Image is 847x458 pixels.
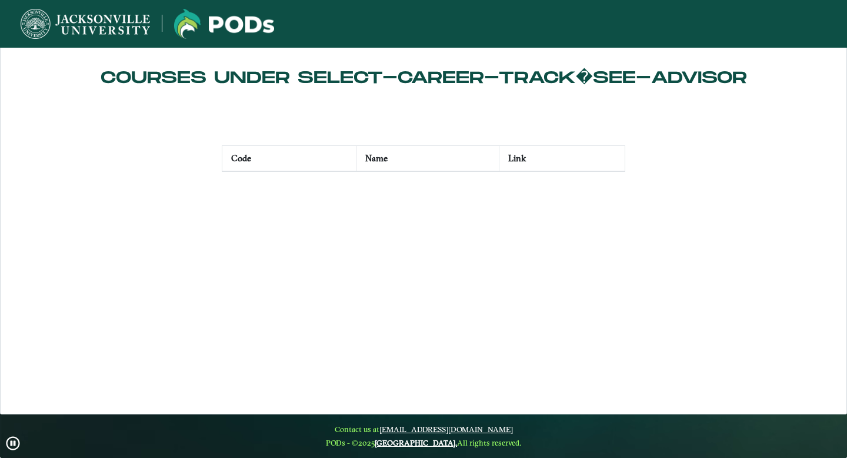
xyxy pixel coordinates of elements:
a: [EMAIL_ADDRESS][DOMAIN_NAME] [379,424,513,434]
th: Name [356,145,499,171]
img: Jacksonville University logo [21,9,150,39]
th: Link [499,145,625,171]
a: [GEOGRAPHIC_DATA]. [375,438,457,447]
img: Jacksonville University logo [174,9,274,39]
h2: Courses under select-career-track�see-advisor [11,68,836,88]
span: PODs - ©2025 All rights reserved. [326,438,521,447]
span: Contact us at [326,424,521,434]
th: Code [222,145,356,171]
